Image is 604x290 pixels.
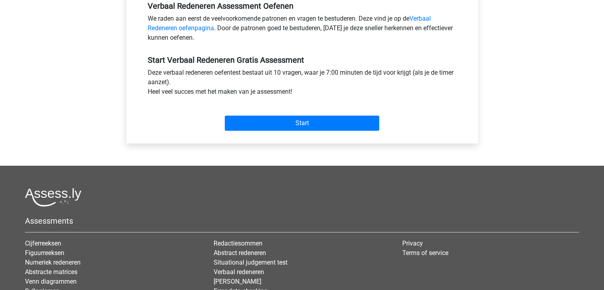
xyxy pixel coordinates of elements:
[148,1,457,11] h5: Verbaal Redeneren Assessment Oefenen
[25,188,81,207] img: Assessly logo
[142,14,463,46] div: We raden aan eerst de veelvoorkomende patronen en vragen te bestuderen. Deze vind je op de . Door...
[214,278,261,285] a: [PERSON_NAME]
[25,268,77,276] a: Abstracte matrices
[25,216,579,226] h5: Assessments
[214,240,262,247] a: Redactiesommen
[25,249,64,257] a: Figuurreeksen
[214,268,264,276] a: Verbaal redeneren
[214,249,266,257] a: Abstract redeneren
[25,240,61,247] a: Cijferreeksen
[214,259,288,266] a: Situational judgement test
[402,240,423,247] a: Privacy
[402,249,448,257] a: Terms of service
[25,259,81,266] a: Numeriek redeneren
[225,116,379,131] input: Start
[148,55,457,65] h5: Start Verbaal Redeneren Gratis Assessment
[25,278,77,285] a: Venn diagrammen
[142,68,463,100] div: Deze verbaal redeneren oefentest bestaat uit 10 vragen, waar je 7:00 minuten de tijd voor krijgt ...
